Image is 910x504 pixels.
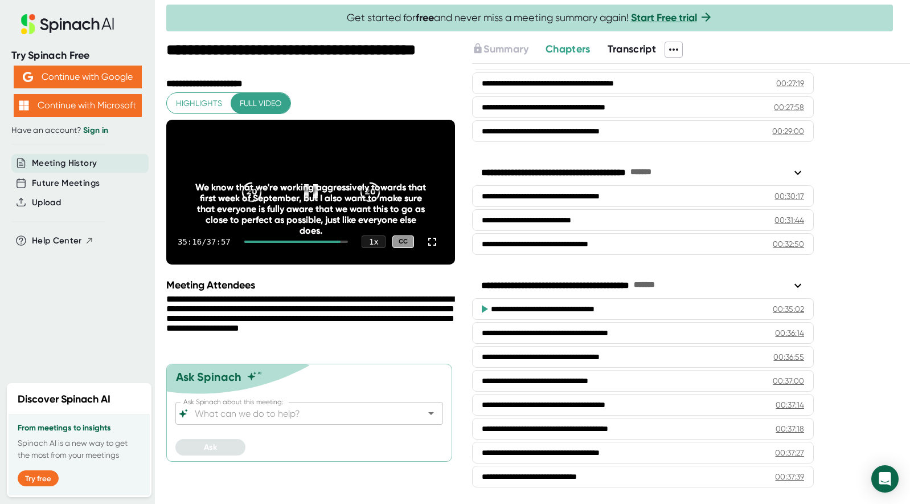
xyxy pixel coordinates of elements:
div: 00:37:39 [775,471,804,482]
button: Open [423,405,439,421]
div: 00:31:44 [774,214,804,226]
a: Sign in [83,125,108,135]
button: Transcript [608,42,657,57]
div: 00:27:19 [776,78,804,89]
span: Summary [483,43,528,55]
button: Continue with Google [14,66,142,88]
div: 00:37:14 [776,399,804,410]
button: Chapters [546,42,591,57]
div: 00:27:58 [774,101,804,113]
div: We know that we're working aggressively towards that first week of September, but I also want to ... [195,182,427,236]
div: Open Intercom Messenger [871,465,899,493]
button: Continue with Microsoft [14,94,142,117]
div: 00:32:50 [773,238,804,250]
button: Highlights [167,93,231,114]
span: Highlights [176,96,222,111]
div: 00:35:02 [773,303,804,315]
h3: From meetings to insights [18,424,141,433]
div: 00:37:27 [775,447,804,458]
h2: Discover Spinach AI [18,392,110,407]
div: 1 x [362,235,386,248]
span: Ask [204,442,217,452]
div: Ask Spinach [176,370,241,384]
a: Start Free trial [631,11,697,24]
div: 00:29:00 [772,125,804,137]
div: 00:37:18 [776,423,804,434]
button: Full video [231,93,290,114]
div: Have an account? [11,125,144,136]
div: 00:30:17 [774,190,804,202]
div: CC [392,235,414,249]
button: Future Meetings [32,177,100,190]
div: Try Spinach Free [11,49,144,62]
div: 00:36:55 [773,351,804,363]
span: Full video [240,96,281,111]
div: 00:36:14 [775,327,804,339]
span: Chapters [546,43,591,55]
button: Ask [175,439,245,456]
button: Help Center [32,234,94,247]
div: Meeting Attendees [166,279,458,291]
span: Help Center [32,234,82,247]
p: Spinach AI is a new way to get the most from your meetings [18,437,141,461]
div: 00:37:00 [773,375,804,387]
input: What can we do to help? [192,405,406,421]
span: Transcript [608,43,657,55]
button: Try free [18,470,59,486]
button: Meeting History [32,157,97,170]
span: Get started for and never miss a meeting summary again! [347,11,713,25]
div: 35:16 / 37:57 [178,237,231,246]
button: Summary [472,42,528,57]
b: free [416,11,434,24]
img: Aehbyd4JwY73AAAAAElFTkSuQmCC [23,72,33,82]
button: Upload [32,196,61,209]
